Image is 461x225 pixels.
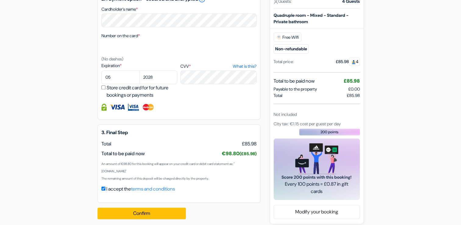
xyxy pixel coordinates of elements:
img: Visa [110,104,125,111]
img: Credit card information fully secured and encrypted [101,104,107,111]
b: Quadruple room - Mixed - Standard - Private bathroom [274,12,349,24]
label: I accept the [106,185,175,193]
img: guest.svg [351,60,356,64]
label: Expiration [101,62,177,69]
span: City tax: €1.15 cost per guest per day [274,121,341,127]
small: The remaining amount of this deposit will be charged directly by the property. [101,177,209,180]
a: Modify your booking [274,206,360,218]
h5: 3. Final Step [101,130,257,135]
span: £85.98 [242,140,257,148]
span: Total [274,92,282,99]
span: €98.80 [222,150,257,157]
span: 200 points [321,129,339,135]
img: Visa Electron [128,104,139,111]
label: Number on the card [101,33,140,39]
span: Total to be paid now [101,150,145,157]
small: Non-refundable [274,44,309,54]
label: CVV [180,63,256,70]
a: terms and conditions [131,186,175,192]
div: Total price: [274,59,294,65]
span: Total [101,141,111,147]
img: gift_card_hero_new.png [295,143,338,174]
span: Free Wifi [274,33,301,42]
small: (No dashes) [101,56,123,62]
a: What is this? [232,63,256,70]
small: (£85.98) [239,151,257,156]
span: Payable to the property [274,86,317,92]
small: An amount of €98.80 for this booking will appear on your credit card or debit card statement as: ... [101,162,235,173]
label: Cardholder’s name [101,6,138,12]
div: Not included [274,111,360,118]
button: Confirm [98,208,186,219]
img: free_wifi.svg [276,35,281,40]
span: Total to be paid now [274,77,315,85]
span: £85.98 [347,92,360,99]
span: £0.00 [348,86,360,92]
span: Score 200 points with this booking! [281,174,353,180]
span: Every 100 points = £0.87 in gift cards [281,180,353,195]
label: Store credit card for for future bookings or payments [107,84,179,99]
span: £85.98 [344,78,360,84]
div: £85.98 [336,59,360,65]
img: Master Card [142,104,154,111]
span: 4 [349,57,360,66]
